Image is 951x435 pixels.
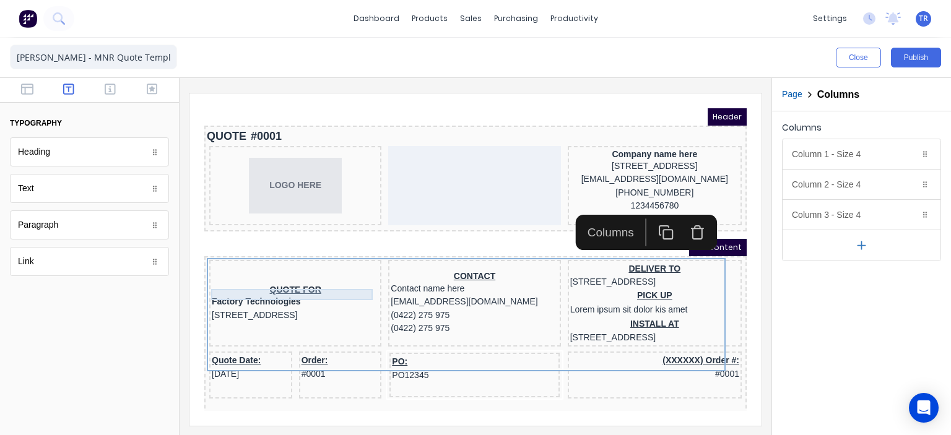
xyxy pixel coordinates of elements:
[783,139,940,169] div: Column 1 - Size 4
[10,113,169,134] button: typography
[366,78,535,92] div: [PHONE_NUMBER]
[186,213,354,227] div: (0422) 275 975
[919,13,928,24] span: TR
[186,163,354,174] div: CONTACT
[186,187,354,200] div: [EMAIL_ADDRESS][DOMAIN_NAME]
[366,40,535,51] div: Company name here
[782,88,802,101] button: Page
[18,145,50,158] div: Heading
[366,51,535,65] div: [STREET_ADDRESS]
[2,37,540,121] div: LOGO HERECompany name here[STREET_ADDRESS][EMAIL_ADDRESS][DOMAIN_NAME][PHONE_NUMBER]1234456780
[18,255,34,268] div: Link
[10,210,169,239] div: Paragraph
[7,176,175,187] div: QUOTE FOR
[10,174,169,203] div: Text
[7,50,175,105] div: LOGO HERE
[891,48,941,67] button: Publish
[347,9,406,28] a: dashboard
[909,393,939,423] div: Open Intercom Messenger
[10,247,169,276] div: Link
[366,154,535,181] div: DELIVER TO[STREET_ADDRESS]
[807,9,853,28] div: settings
[366,181,535,210] div: PICK UPLorem ipsum sit dolor kis amet
[10,118,62,129] div: typography
[406,9,454,28] div: products
[7,200,175,214] div: [STREET_ADDRESS]
[10,45,177,69] input: Enter template name here
[188,247,352,273] div: PO:PO12345
[375,116,437,134] div: Columns
[18,218,58,231] div: Paragraph
[2,242,540,294] div: Quote Date:[DATE]Order:#0001PO:PO12345(XXXXXX) Order #:#0001
[186,200,354,214] div: (0422) 275 975
[817,88,859,100] h2: Columns
[19,9,37,28] img: Factory
[10,137,169,166] div: Heading
[7,246,85,272] div: Quote Date:[DATE]
[2,20,540,37] div: QUOTE#0001
[446,111,478,138] button: Duplicate
[454,9,488,28] div: sales
[186,174,354,187] div: Contact name here
[366,209,535,236] div: INSTALL AT[STREET_ADDRESS]
[478,111,510,138] button: Delete
[836,48,881,67] button: Close
[488,9,544,28] div: purchasing
[2,150,540,243] div: QUOTE FORFactory Technologies[STREET_ADDRESS]CONTACTContact name here[EMAIL_ADDRESS][DOMAIN_NAME]...
[97,246,175,272] div: Order:#0001
[366,91,535,105] div: 1234456780
[783,170,940,199] div: Column 2 - Size 4
[7,187,175,200] div: Factory Technologies
[366,64,535,78] div: [EMAIL_ADDRESS][DOMAIN_NAME]
[366,246,535,272] div: (XXXXXX) Order #:#0001
[783,200,940,230] div: Column 3 - Size 4
[782,121,941,139] div: Columns
[544,9,604,28] div: productivity
[18,182,34,195] div: Text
